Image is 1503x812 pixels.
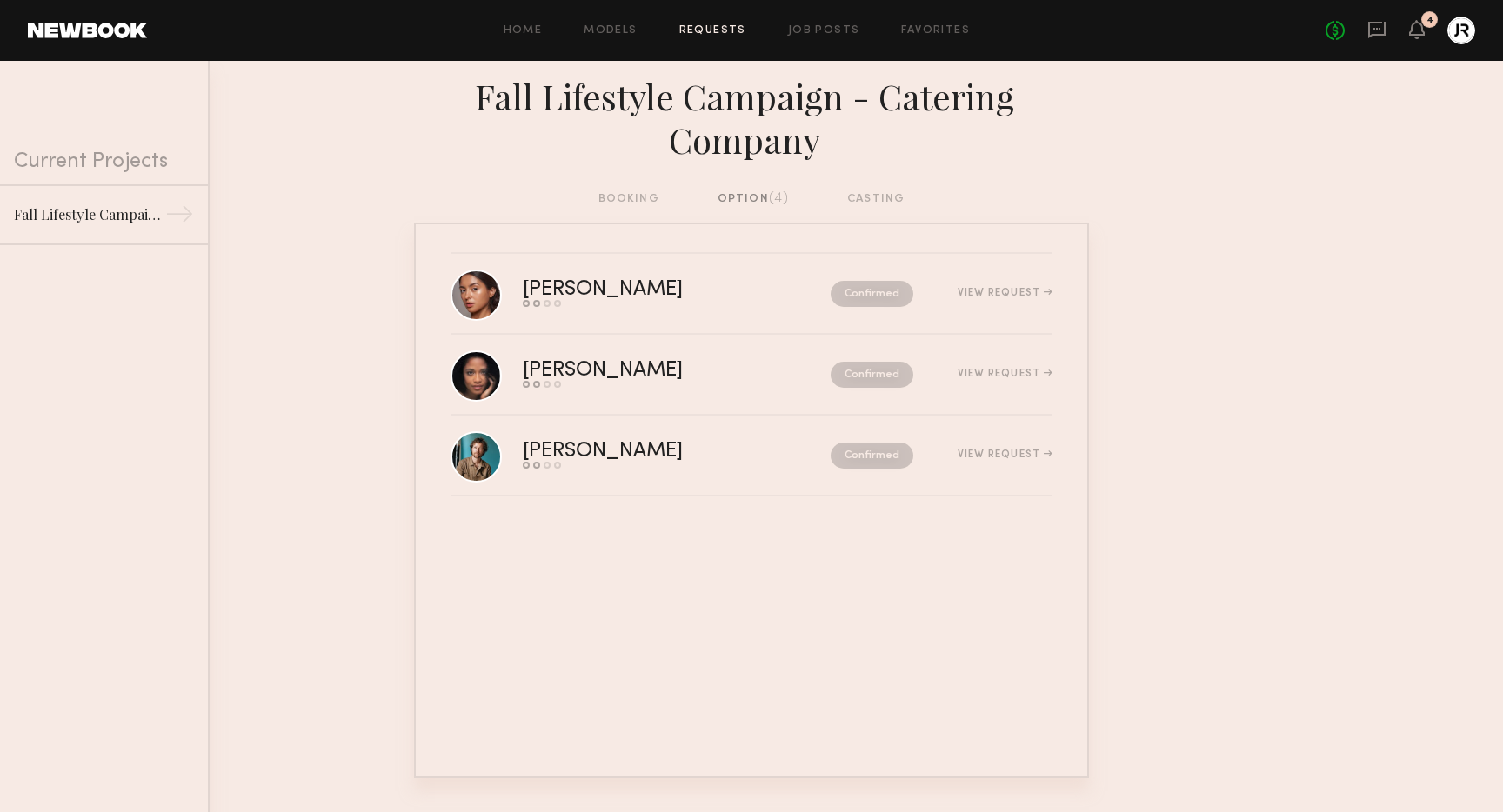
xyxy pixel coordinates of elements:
div: 4 [1426,16,1433,25]
div: View Request [958,449,1052,460]
a: [PERSON_NAME]ConfirmedView Request [451,254,1052,335]
nb-request-status: Confirmed [831,443,913,469]
a: Job Posts [788,25,860,37]
div: [PERSON_NAME] [523,361,757,381]
a: Models [584,25,637,37]
div: option [718,190,790,209]
a: [PERSON_NAME]ConfirmedView Request [451,335,1052,416]
nb-request-status: Confirmed [831,362,913,388]
div: View Request [958,369,1052,379]
div: View Request [958,288,1052,298]
a: Favorites [901,25,970,37]
div: Fall Lifestyle Campaign - Catering Company [14,204,165,225]
div: → [165,200,194,235]
div: Fall Lifestyle Campaign - Catering Company [414,75,1089,162]
div: [PERSON_NAME] [523,280,757,300]
a: Home [504,25,543,37]
div: [PERSON_NAME] [523,442,757,462]
nb-request-status: Confirmed [831,281,913,307]
span: (4) [769,191,790,205]
a: [PERSON_NAME]ConfirmedView Request [451,416,1052,496]
a: Requests [679,25,746,37]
